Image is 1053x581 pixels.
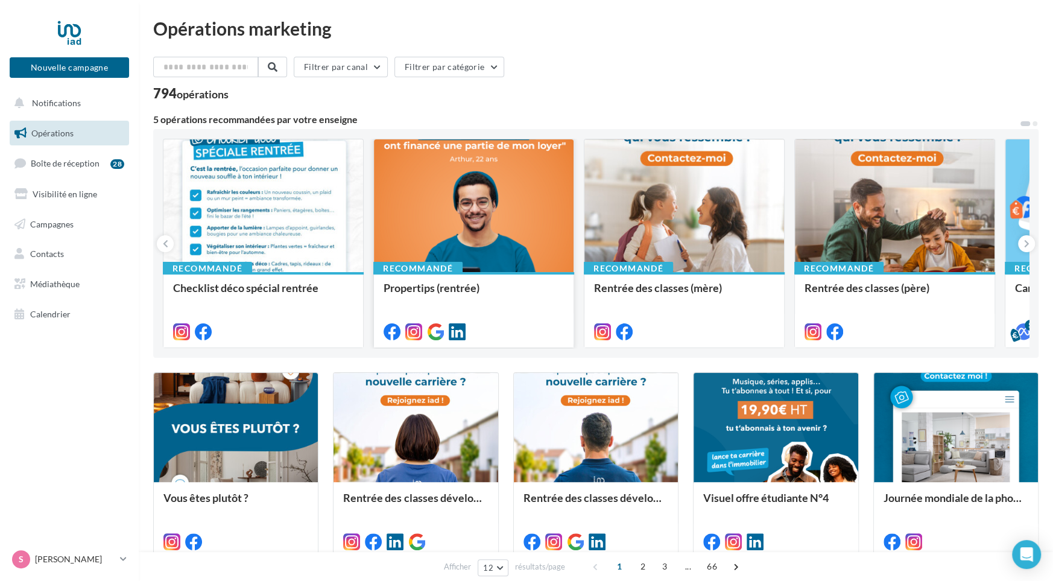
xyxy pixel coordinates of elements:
[794,262,884,275] div: Recommandé
[515,561,565,573] span: résultats/page
[7,150,131,176] a: Boîte de réception28
[373,262,463,275] div: Recommandé
[32,98,81,108] span: Notifications
[805,282,985,306] div: Rentrée des classes (père)
[7,212,131,237] a: Campagnes
[655,557,674,576] span: 3
[163,492,308,516] div: Vous êtes plutôt ?
[7,241,131,267] a: Contacts
[394,57,504,77] button: Filtrer par catégorie
[702,557,722,576] span: 66
[7,182,131,207] a: Visibilité en ligne
[343,492,488,516] div: Rentrée des classes développement (conseillère)
[35,553,115,565] p: [PERSON_NAME]
[884,492,1028,516] div: Journée mondiale de la photographie
[584,262,673,275] div: Recommandé
[163,262,252,275] div: Recommandé
[153,87,229,100] div: 794
[444,561,471,573] span: Afficher
[30,309,71,319] span: Calendrier
[7,271,131,297] a: Médiathèque
[7,90,127,116] button: Notifications
[30,218,74,229] span: Campagnes
[10,548,129,571] a: S [PERSON_NAME]
[173,282,353,306] div: Checklist déco spécial rentrée
[110,159,124,169] div: 28
[703,492,848,516] div: Visuel offre étudiante N°4
[1012,540,1041,569] div: Open Intercom Messenger
[483,563,493,573] span: 12
[31,128,74,138] span: Opérations
[10,57,129,78] button: Nouvelle campagne
[19,553,24,565] span: S
[594,282,774,306] div: Rentrée des classes (mère)
[294,57,388,77] button: Filtrer par canal
[33,189,97,199] span: Visibilité en ligne
[153,115,1019,124] div: 5 opérations recommandées par votre enseigne
[177,89,229,100] div: opérations
[30,279,80,289] span: Médiathèque
[30,249,64,259] span: Contacts
[523,492,668,516] div: Rentrée des classes développement (conseiller)
[31,158,100,168] span: Boîte de réception
[7,302,131,327] a: Calendrier
[153,19,1039,37] div: Opérations marketing
[478,559,508,576] button: 12
[610,557,629,576] span: 1
[1025,320,1036,331] div: 5
[7,121,131,146] a: Opérations
[384,282,564,306] div: Propertips (rentrée)
[633,557,653,576] span: 2
[678,557,698,576] span: ...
